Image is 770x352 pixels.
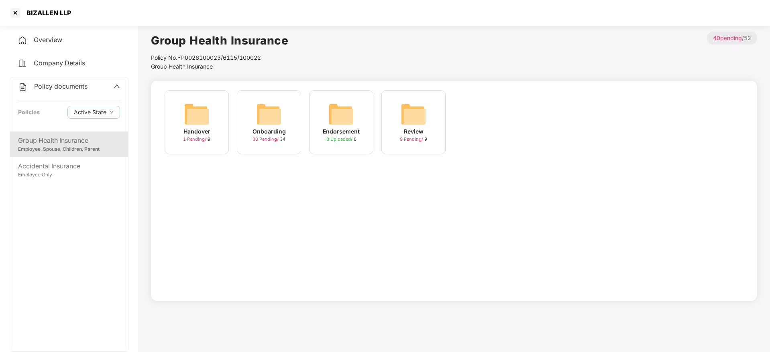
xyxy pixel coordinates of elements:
div: BIZALLEN LLP [22,9,71,17]
img: svg+xml;base64,PHN2ZyB4bWxucz0iaHR0cDovL3d3dy53My5vcmcvMjAwMC9zdmciIHdpZHRoPSI2NCIgaGVpZ2h0PSI2NC... [401,101,426,127]
h1: Group Health Insurance [151,32,288,49]
img: svg+xml;base64,PHN2ZyB4bWxucz0iaHR0cDovL3d3dy53My5vcmcvMjAwMC9zdmciIHdpZHRoPSI2NCIgaGVpZ2h0PSI2NC... [256,101,282,127]
div: 9 [400,136,427,143]
div: Employee, Spouse, Children, Parent [18,146,120,153]
button: Active Statedown [67,106,120,119]
span: 0 Uploaded / [326,136,354,142]
img: svg+xml;base64,PHN2ZyB4bWxucz0iaHR0cDovL3d3dy53My5vcmcvMjAwMC9zdmciIHdpZHRoPSIyNCIgaGVpZ2h0PSIyNC... [18,82,28,92]
img: svg+xml;base64,PHN2ZyB4bWxucz0iaHR0cDovL3d3dy53My5vcmcvMjAwMC9zdmciIHdpZHRoPSIyNCIgaGVpZ2h0PSIyNC... [18,59,27,68]
span: Active State [74,108,106,117]
div: Group Health Insurance [18,136,120,146]
span: Policy documents [34,82,88,90]
div: Policy No.- P0026100023/6115/100022 [151,53,288,62]
span: Group Health Insurance [151,63,213,70]
div: 9 [183,136,210,143]
div: Policies [18,108,40,117]
div: 34 [253,136,285,143]
span: Overview [34,36,62,44]
span: 40 pending [713,34,742,41]
div: 0 [326,136,356,143]
div: Onboarding [253,127,286,136]
div: Endorsement [323,127,360,136]
span: 9 Pending / [400,136,424,142]
div: Accidental Insurance [18,161,120,171]
img: svg+xml;base64,PHN2ZyB4bWxucz0iaHR0cDovL3d3dy53My5vcmcvMjAwMC9zdmciIHdpZHRoPSIyNCIgaGVpZ2h0PSIyNC... [18,36,27,45]
span: up [114,83,120,89]
div: Handover [183,127,210,136]
p: / 52 [707,32,757,45]
span: 1 Pending / [183,136,208,142]
span: down [110,110,114,115]
img: svg+xml;base64,PHN2ZyB4bWxucz0iaHR0cDovL3d3dy53My5vcmcvMjAwMC9zdmciIHdpZHRoPSI2NCIgaGVpZ2h0PSI2NC... [184,101,210,127]
span: 30 Pending / [253,136,280,142]
div: Employee Only [18,171,120,179]
img: svg+xml;base64,PHN2ZyB4bWxucz0iaHR0cDovL3d3dy53My5vcmcvMjAwMC9zdmciIHdpZHRoPSI2NCIgaGVpZ2h0PSI2NC... [328,101,354,127]
span: Company Details [34,59,85,67]
div: Review [404,127,424,136]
